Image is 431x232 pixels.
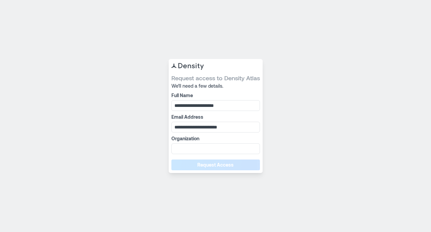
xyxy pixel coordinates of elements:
[171,83,260,89] span: We’ll need a few details.
[171,159,260,170] button: Request Access
[171,114,259,120] label: Email Address
[197,162,234,168] span: Request Access
[171,135,259,142] label: Organization
[171,92,259,99] label: Full Name
[171,74,260,82] span: Request access to Density Atlas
